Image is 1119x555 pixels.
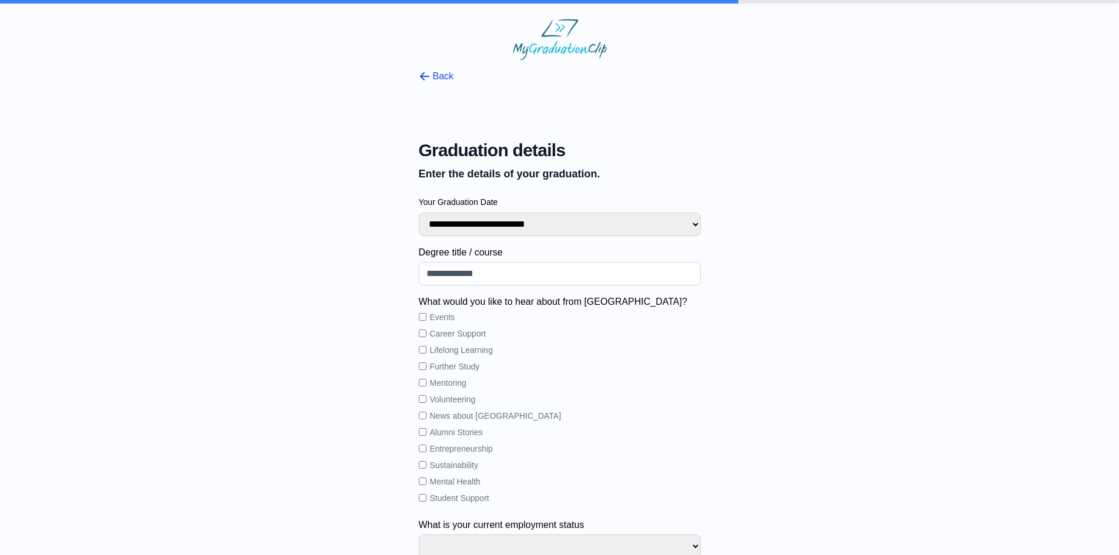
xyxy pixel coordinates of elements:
label: Student Support [430,492,489,504]
label: News about [GEOGRAPHIC_DATA] [430,410,562,422]
label: Mental Health [430,476,480,487]
label: Alumni Stories [430,426,483,438]
span: Graduation details [419,140,701,161]
label: Degree title / course [419,245,701,260]
label: Sustainability [430,459,479,471]
label: Volunteering [430,393,476,405]
label: Mentoring [430,377,466,389]
label: What would you like to hear about from [GEOGRAPHIC_DATA]? [419,295,701,309]
img: MyGraduationClip [513,19,607,60]
label: Events [430,311,455,323]
button: Back [419,69,454,83]
label: What is your current employment status [419,518,701,532]
label: Lifelong Learning [430,344,493,356]
label: Your Graduation Date [419,196,701,208]
label: Further Study [430,361,480,372]
label: Entrepreneurship [430,443,493,455]
p: Enter the details of your graduation. [419,166,701,182]
label: Career Support [430,328,486,339]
